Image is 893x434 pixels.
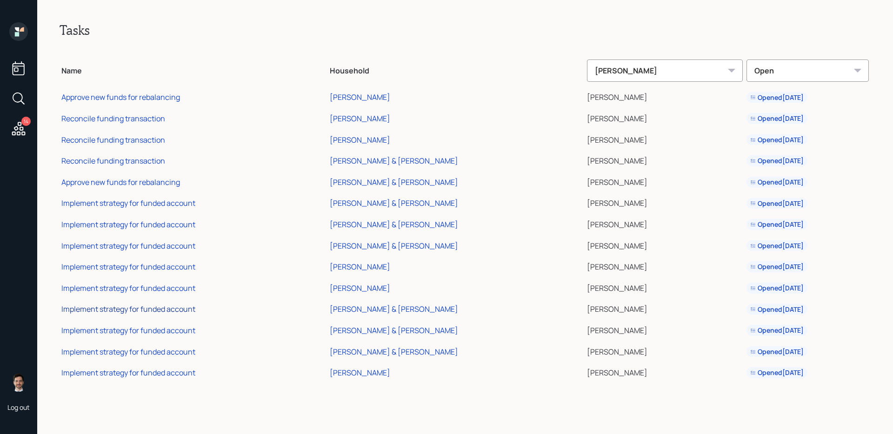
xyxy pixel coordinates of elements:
div: Opened [DATE] [750,326,804,335]
div: Opened [DATE] [750,199,804,208]
td: [PERSON_NAME] [585,340,745,361]
td: [PERSON_NAME] [585,318,745,340]
div: [PERSON_NAME] [330,283,390,293]
th: Name [60,53,328,85]
td: [PERSON_NAME] [585,128,745,149]
div: [PERSON_NAME] & [PERSON_NAME] [330,198,458,208]
div: [PERSON_NAME] [587,59,743,82]
div: Opened [DATE] [750,114,804,123]
td: [PERSON_NAME] [585,170,745,191]
div: [PERSON_NAME] & [PERSON_NAME] [330,241,458,251]
div: Implement strategy for funded account [61,325,195,335]
div: Implement strategy for funded account [61,198,195,208]
div: Opened [DATE] [750,135,804,145]
td: [PERSON_NAME] [585,255,745,276]
div: Opened [DATE] [750,262,804,271]
td: [PERSON_NAME] [585,85,745,107]
h2: Tasks [60,22,871,38]
div: Implement strategy for funded account [61,304,195,314]
th: Household [328,53,585,85]
td: [PERSON_NAME] [585,361,745,382]
div: Opened [DATE] [750,93,804,102]
div: [PERSON_NAME] & [PERSON_NAME] [330,347,458,357]
td: [PERSON_NAME] [585,212,745,234]
div: Opened [DATE] [750,368,804,377]
div: [PERSON_NAME] [330,368,390,378]
td: [PERSON_NAME] [585,234,745,255]
div: 14 [21,117,31,126]
div: Opened [DATE] [750,178,804,187]
div: Log out [7,403,30,412]
div: Implement strategy for funded account [61,241,195,251]
div: Open [746,59,869,82]
div: [PERSON_NAME] & [PERSON_NAME] [330,325,458,335]
div: [PERSON_NAME] & [PERSON_NAME] [330,304,458,314]
div: [PERSON_NAME] [330,92,390,102]
div: Implement strategy for funded account [61,262,195,272]
div: Approve new funds for rebalancing [61,177,180,187]
div: Opened [DATE] [750,283,804,293]
div: [PERSON_NAME] & [PERSON_NAME] [330,177,458,187]
div: [PERSON_NAME] [330,262,390,272]
div: Implement strategy for funded account [61,283,195,293]
div: Implement strategy for funded account [61,347,195,357]
div: Reconcile funding transaction [61,135,165,145]
div: Opened [DATE] [750,156,804,165]
div: Reconcile funding transaction [61,156,165,166]
img: jonah-coleman-headshot.png [9,373,28,392]
div: Approve new funds for rebalancing [61,92,180,102]
div: Opened [DATE] [750,305,804,314]
div: [PERSON_NAME] & [PERSON_NAME] [330,219,458,230]
div: Opened [DATE] [750,241,804,250]
td: [PERSON_NAME] [585,191,745,213]
div: [PERSON_NAME] [330,113,390,124]
div: Opened [DATE] [750,220,804,229]
td: [PERSON_NAME] [585,276,745,297]
div: [PERSON_NAME] & [PERSON_NAME] [330,156,458,166]
td: [PERSON_NAME] [585,297,745,319]
div: Implement strategy for funded account [61,219,195,230]
div: Opened [DATE] [750,347,804,356]
td: [PERSON_NAME] [585,106,745,128]
div: [PERSON_NAME] [330,135,390,145]
td: [PERSON_NAME] [585,149,745,170]
div: Reconcile funding transaction [61,113,165,124]
div: Implement strategy for funded account [61,368,195,378]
